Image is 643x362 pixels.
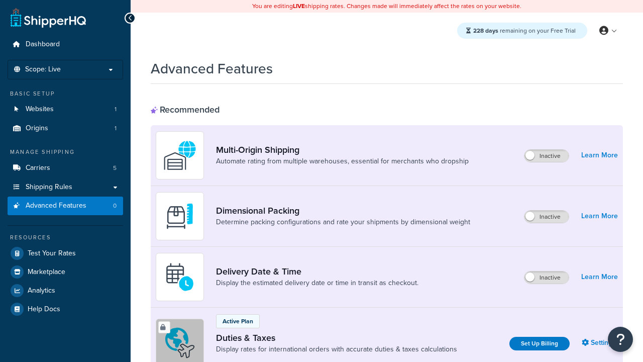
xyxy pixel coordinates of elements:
[113,202,117,210] span: 0
[8,100,123,119] a: Websites1
[26,183,72,192] span: Shipping Rules
[216,217,470,227] a: Determine packing configurations and rate your shipments by dimensional weight
[524,211,569,223] label: Inactive
[28,305,60,314] span: Help Docs
[8,178,123,197] a: Shipping Rules
[26,164,50,172] span: Carriers
[26,202,86,210] span: Advanced Features
[216,205,470,216] a: Dimensional Packing
[293,2,305,11] b: LIVE
[216,344,457,354] a: Display rates for international orders with accurate duties & taxes calculations
[26,105,54,114] span: Websites
[8,197,123,215] li: Advanced Features
[28,268,65,277] span: Marketplace
[162,259,197,295] img: gfkeb5ejjkALwAAAABJRU5ErkJggg==
[25,65,61,74] span: Scope: Live
[216,156,469,166] a: Automate rating from multiple warehouses, essential for merchants who dropship
[8,89,123,98] div: Basic Setup
[8,282,123,300] a: Analytics
[8,159,123,177] li: Carriers
[26,124,48,133] span: Origins
[581,148,618,162] a: Learn More
[162,138,197,173] img: WatD5o0RtDAAAAAElFTkSuQmCC
[162,199,197,234] img: DTVBYsAAAAAASUVORK5CYII=
[8,300,123,318] a: Help Docs
[581,270,618,284] a: Learn More
[8,148,123,156] div: Manage Shipping
[151,59,273,78] h1: Advanced Features
[473,26,576,35] span: remaining on your Free Trial
[8,100,123,119] li: Websites
[216,144,469,155] a: Multi-Origin Shipping
[8,159,123,177] a: Carriers5
[524,271,569,284] label: Inactive
[8,263,123,281] a: Marketplace
[582,336,618,350] a: Settings
[509,337,570,350] a: Set Up Billing
[473,26,498,35] strong: 228 days
[115,105,117,114] span: 1
[26,40,60,49] span: Dashboard
[8,244,123,262] a: Test Your Rates
[151,104,220,115] div: Recommended
[216,332,457,343] a: Duties & Taxes
[8,233,123,242] div: Resources
[8,119,123,138] li: Origins
[8,119,123,138] a: Origins1
[28,287,55,295] span: Analytics
[608,327,633,352] button: Open Resource Center
[216,266,418,277] a: Delivery Date & Time
[581,209,618,223] a: Learn More
[524,150,569,162] label: Inactive
[28,249,76,258] span: Test Your Rates
[115,124,117,133] span: 1
[113,164,117,172] span: 5
[8,35,123,54] a: Dashboard
[8,197,123,215] a: Advanced Features0
[223,317,253,326] p: Active Plan
[216,278,418,288] a: Display the estimated delivery date or time in transit as checkout.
